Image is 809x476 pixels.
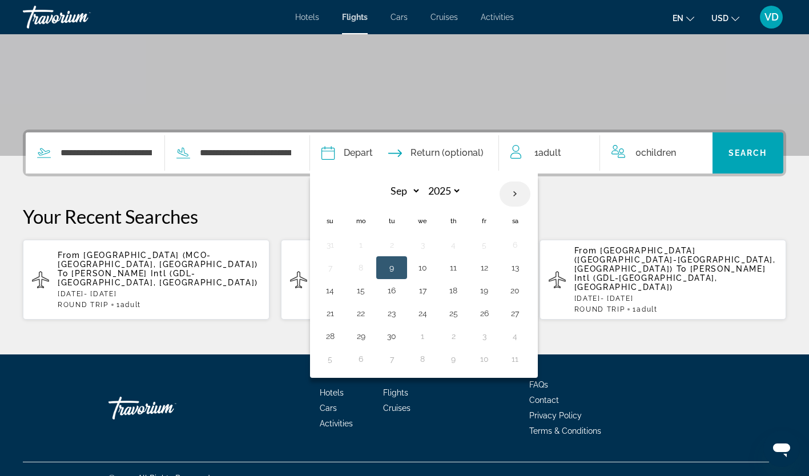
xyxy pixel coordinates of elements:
[413,260,432,276] button: Day 10
[711,14,728,23] span: USD
[352,328,370,344] button: Day 29
[529,411,582,420] a: Privacy Policy
[352,260,370,276] button: Day 8
[352,305,370,321] button: Day 22
[475,328,493,344] button: Day 3
[321,260,339,276] button: Day 7
[424,181,461,201] select: Select year
[475,237,493,253] button: Day 5
[529,426,601,435] a: Terms & Conditions
[677,264,687,273] span: To
[633,305,657,313] span: 1
[444,305,462,321] button: Day 25
[637,305,657,313] span: Adult
[529,380,548,389] span: FAQs
[321,283,339,298] button: Day 14
[506,328,524,344] button: Day 4
[23,205,786,228] p: Your Recent Searches
[58,251,81,260] span: From
[475,351,493,367] button: Day 10
[500,181,530,207] button: Next month
[321,328,339,344] button: Day 28
[413,351,432,367] button: Day 8
[641,147,676,158] span: Children
[108,391,223,425] a: Travorium
[574,305,625,313] span: ROUND TRIP
[444,283,462,298] button: Day 18
[321,351,339,367] button: Day 5
[410,145,484,161] span: Return (optional)
[413,283,432,298] button: Day 17
[352,283,370,298] button: Day 15
[383,388,408,397] a: Flights
[320,404,337,413] a: Cars
[383,404,410,413] a: Cruises
[120,301,141,309] span: Adult
[58,290,260,298] p: [DATE] - [DATE]
[444,351,462,367] button: Day 9
[506,237,524,253] button: Day 6
[342,13,368,22] a: Flights
[383,237,401,253] button: Day 2
[534,145,561,161] span: 1
[391,13,408,22] a: Cars
[320,419,353,428] a: Activities
[540,239,786,320] button: From [GEOGRAPHIC_DATA] ([GEOGRAPHIC_DATA]-[GEOGRAPHIC_DATA], [GEOGRAPHIC_DATA]) To [PERSON_NAME] ...
[321,305,339,321] button: Day 21
[413,237,432,253] button: Day 3
[574,246,597,255] span: From
[475,305,493,321] button: Day 26
[713,132,783,174] button: Search
[321,237,339,253] button: Day 31
[384,181,421,201] select: Select month
[574,295,777,302] p: [DATE] - [DATE]
[475,283,493,298] button: Day 19
[506,351,524,367] button: Day 11
[281,239,528,320] button: From [GEOGRAPHIC_DATA] (MCO-[GEOGRAPHIC_DATA], [GEOGRAPHIC_DATA]) To [PERSON_NAME] Intl (GDL-[GEO...
[383,305,401,321] button: Day 23
[352,237,370,253] button: Day 1
[413,328,432,344] button: Day 1
[383,351,401,367] button: Day 7
[635,145,676,161] span: 0
[383,328,401,344] button: Day 30
[711,10,739,26] button: Change currency
[481,13,514,22] a: Activities
[574,246,776,273] span: [GEOGRAPHIC_DATA] ([GEOGRAPHIC_DATA]-[GEOGRAPHIC_DATA], [GEOGRAPHIC_DATA])
[58,269,68,278] span: To
[574,264,766,292] span: [PERSON_NAME] Intl (GDL-[GEOGRAPHIC_DATA], [GEOGRAPHIC_DATA])
[320,388,344,397] a: Hotels
[388,132,484,174] button: Return date
[444,328,462,344] button: Day 2
[475,260,493,276] button: Day 12
[413,305,432,321] button: Day 24
[763,430,800,467] iframe: Button to launch messaging window
[506,283,524,298] button: Day 20
[673,14,683,23] span: en
[764,11,779,23] span: VD
[430,13,458,22] a: Cruises
[26,132,783,174] div: Search widget
[58,301,108,309] span: ROUND TRIP
[499,132,712,174] button: Travelers: 1 adult, 0 children
[444,260,462,276] button: Day 11
[352,351,370,367] button: Day 6
[58,251,258,269] span: [GEOGRAPHIC_DATA] (MCO-[GEOGRAPHIC_DATA], [GEOGRAPHIC_DATA])
[529,396,559,405] span: Contact
[116,301,141,309] span: 1
[58,269,258,287] span: [PERSON_NAME] Intl (GDL-[GEOGRAPHIC_DATA], [GEOGRAPHIC_DATA])
[383,260,401,276] button: Day 9
[728,148,767,158] span: Search
[506,260,524,276] button: Day 13
[295,13,319,22] a: Hotels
